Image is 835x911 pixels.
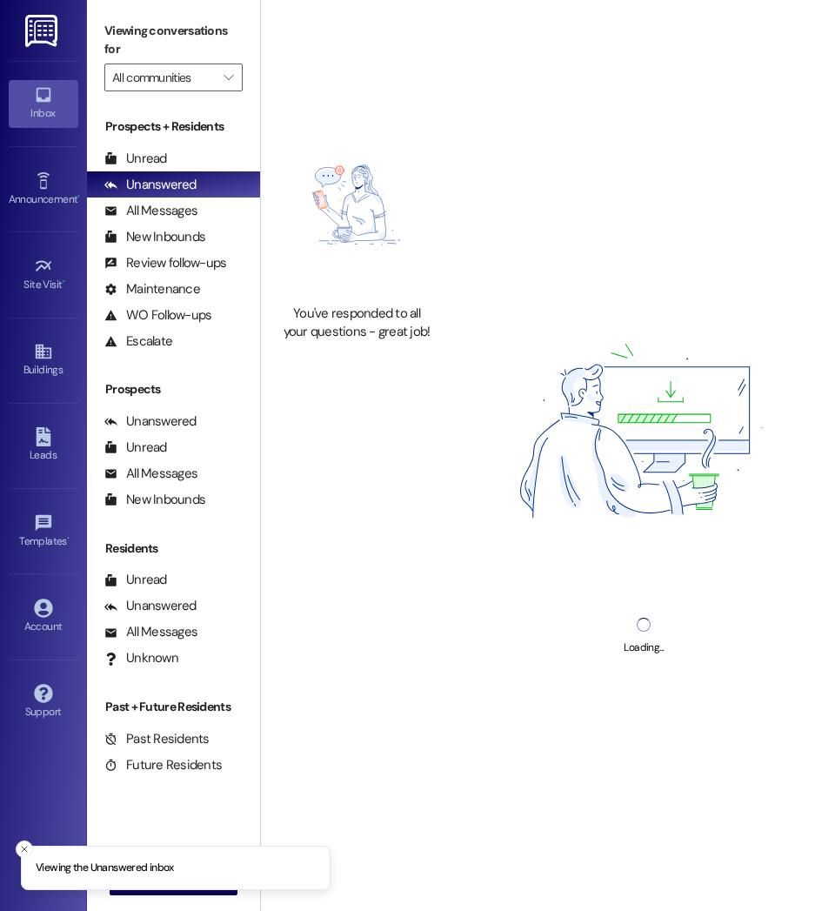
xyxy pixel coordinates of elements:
div: Prospects + Residents [87,117,260,136]
button: Close toast [16,841,33,858]
a: Templates • [9,508,78,555]
div: Escalate [104,332,172,351]
input: All communities [112,64,215,91]
div: Unanswered [104,176,197,194]
div: Unanswered [104,597,197,615]
a: Site Visit • [9,251,78,298]
a: Account [9,593,78,640]
span: • [67,533,70,545]
span: • [77,191,80,203]
i:  [224,70,233,84]
div: Unread [104,439,167,457]
img: empty-state [280,114,433,296]
div: Past Residents [104,730,210,748]
div: Past + Future Residents [87,698,260,716]
div: New Inbounds [104,228,205,246]
a: Inbox [9,80,78,127]
div: WO Follow-ups [104,306,211,325]
div: Review follow-ups [104,254,226,272]
span: • [63,276,65,288]
div: Unknown [104,649,178,667]
div: All Messages [104,202,197,220]
p: Viewing the Unanswered inbox [36,861,174,876]
div: You've responded to all your questions - great job! [280,305,433,342]
div: New Inbounds [104,491,205,509]
div: All Messages [104,623,197,641]
a: Support [9,679,78,726]
div: Unread [104,571,167,589]
div: Unanswered [104,412,197,431]
a: Buildings [9,337,78,384]
div: Future Residents [104,756,222,774]
div: Unread [104,150,167,168]
img: ResiDesk Logo [25,15,61,47]
div: All Messages [104,465,197,483]
div: Loading... [624,639,663,657]
div: Maintenance [104,280,200,298]
div: Residents [87,539,260,558]
div: Prospects [87,380,260,399]
a: Leads [9,422,78,469]
label: Viewing conversations for [104,17,243,64]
